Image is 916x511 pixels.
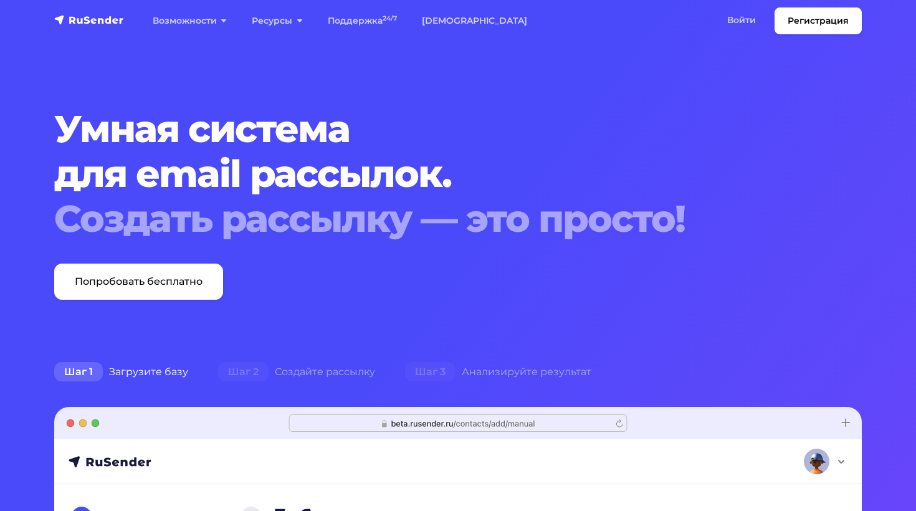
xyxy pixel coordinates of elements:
[315,8,409,34] a: Поддержка24/7
[54,264,223,300] a: Попробовать бесплатно
[54,14,124,26] img: RuSender
[140,8,239,34] a: Возможности
[405,362,456,382] span: Шаг 3
[409,8,540,34] a: [DEMOGRAPHIC_DATA]
[383,14,397,22] sup: 24/7
[54,362,103,382] span: Шаг 1
[39,360,203,384] div: Загрузите базу
[54,196,793,241] div: Создать рассылку — это просто!
[715,7,768,33] a: Войти
[203,360,390,384] div: Создайте рассылку
[239,8,315,34] a: Ресурсы
[218,362,269,382] span: Шаг 2
[775,7,862,34] a: Регистрация
[54,107,793,241] h1: Умная система для email рассылок.
[390,360,606,384] div: Анализируйте результат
